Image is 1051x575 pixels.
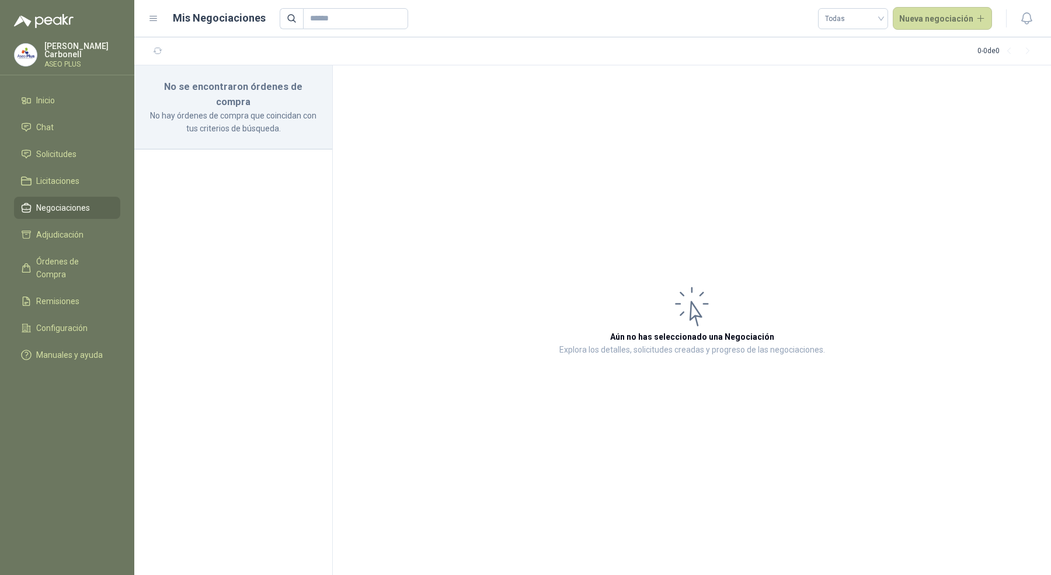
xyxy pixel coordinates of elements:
[15,44,37,66] img: Company Logo
[148,109,318,135] p: No hay órdenes de compra que coincidan con tus criterios de búsqueda.
[36,148,76,161] span: Solicitudes
[44,42,120,58] p: [PERSON_NAME] Carbonell
[173,10,266,26] h1: Mis Negociaciones
[977,42,1037,61] div: 0 - 0 de 0
[14,197,120,219] a: Negociaciones
[610,330,774,343] h3: Aún no has seleccionado una Negociación
[36,94,55,107] span: Inicio
[36,175,79,187] span: Licitaciones
[36,295,79,308] span: Remisiones
[14,89,120,111] a: Inicio
[14,344,120,366] a: Manuales y ayuda
[148,79,318,109] h3: No se encontraron órdenes de compra
[14,116,120,138] a: Chat
[14,317,120,339] a: Configuración
[44,61,120,68] p: ASEO PLUS
[36,255,109,281] span: Órdenes de Compra
[36,121,54,134] span: Chat
[36,322,88,334] span: Configuración
[893,7,993,30] button: Nueva negociación
[14,143,120,165] a: Solicitudes
[14,250,120,285] a: Órdenes de Compra
[14,290,120,312] a: Remisiones
[14,224,120,246] a: Adjudicación
[36,228,83,241] span: Adjudicación
[14,14,74,28] img: Logo peakr
[14,170,120,192] a: Licitaciones
[36,349,103,361] span: Manuales y ayuda
[825,10,881,27] span: Todas
[559,343,825,357] p: Explora los detalles, solicitudes creadas y progreso de las negociaciones.
[36,201,90,214] span: Negociaciones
